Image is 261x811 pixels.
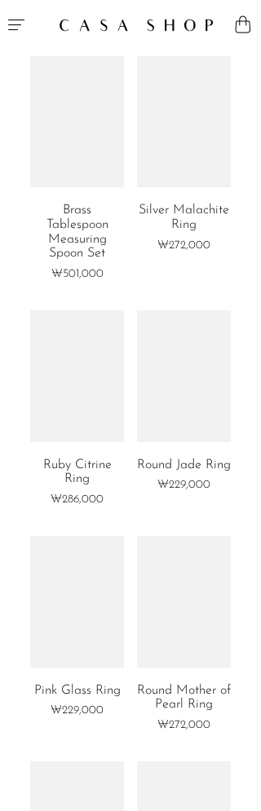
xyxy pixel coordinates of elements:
[137,684,231,712] a: Round Mother of Pearl Ring
[51,493,104,506] span: ₩286,000
[51,268,104,280] span: ₩501,000
[34,684,121,699] a: Pink Glass Ring
[157,239,210,252] span: ₩272,000
[137,204,231,232] a: Silver Malachite Ring
[157,479,210,491] span: ₩229,000
[157,719,210,731] span: ₩272,000
[30,204,124,261] a: Brass Tablespoon Measuring Spoon Set
[137,458,231,473] a: Round Jade Ring
[30,458,124,487] a: Ruby Citrine Ring
[51,704,104,717] span: ₩229,000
